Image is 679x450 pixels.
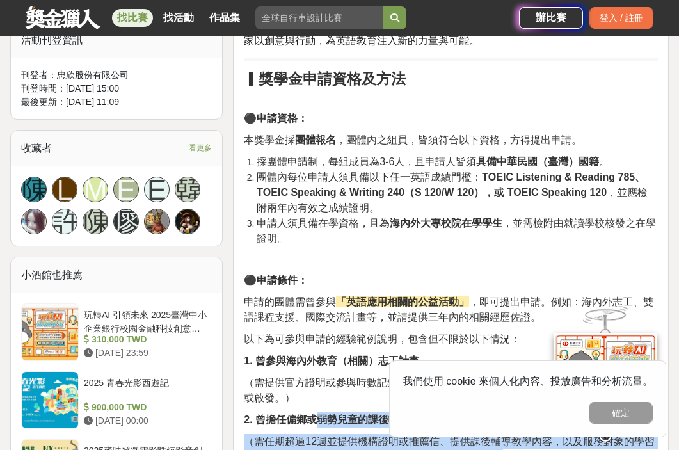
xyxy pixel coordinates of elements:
a: Avatar [144,209,170,234]
span: ，鼓勵大家以創意與行動，為英語教育注入新的力量與可能。 [244,20,654,46]
span: 以下為可參與申請的經驗範例說明，包含但不限於以下情況： [244,333,520,344]
strong: 2. 曾擔任偏鄉或弱勢兒童的課後輔導志工 [244,414,429,425]
a: 陳 [21,177,47,202]
a: Avatar [175,209,200,234]
a: E [144,177,170,202]
strong: 團體報名 [295,134,336,145]
strong: ⚫申請條件： [244,275,308,285]
img: Avatar [145,209,169,234]
span: 團體內每位申請人須具備以下任一英語成績門檻： ，並應檢附兩年內有效之成績證明。 [257,172,648,213]
span: 看更多 [189,141,212,155]
a: Avatar [21,209,47,234]
div: 2025 青春光影西遊記 [84,376,207,401]
span: ⚫ [244,113,308,124]
a: 作品集 [204,9,245,27]
span: 收藏者 [21,143,52,154]
span: 本獎學金採 ，團體內之組員，皆須符合以下資格，方得提出申請。 [244,134,582,145]
div: 活動刊登資訊 [11,22,222,58]
span: 我們使用 cookie 來個人化內容、投放廣告和分析流量。 [403,376,653,387]
div: 登入 / 註冊 [589,7,653,29]
span: （需提供官方證明或參與時數記錄、志工服務內容、服務對象反饋、對服務對象帶來的改變或啟發。） [244,377,653,403]
button: 確定 [589,402,653,424]
span: 申請的團體需曾參與 [244,296,336,307]
span: 採團體申請制，每組成員為3-6人，且申請人皆須 。 [257,156,609,167]
strong: 1. 曾參與海內外教育（相關）志工計畫 [244,355,419,366]
strong: 「英語應用相關的公益活動」 [336,296,469,307]
a: 找比賽 [112,9,153,27]
a: L [52,177,77,202]
a: 找活動 [158,9,199,27]
img: Avatar [22,209,46,234]
a: 陳 [83,209,108,234]
div: 玩轉AI 引領未來 2025臺灣中小企業銀行校園金融科技創意挑戰賽 [84,309,207,333]
div: 900,000 TWD [84,401,207,414]
input: 全球自行車設計比賽 [255,6,383,29]
a: M [83,177,108,202]
div: [DATE] 00:00 [84,414,207,428]
div: 最後更新： [DATE] 11:09 [21,95,212,109]
a: 韓 [175,177,200,202]
a: 玩轉AI 引領未來 2025臺灣中小企業銀行校園金融科技創意挑戰賽 310,000 TWD [DATE] 23:59 [21,303,212,361]
div: 310,000 TWD [84,333,207,346]
strong: 海內外大專校院在學學生 [390,218,502,229]
strong: 申請資格： [257,113,308,124]
strong: ▎獎學金申請資格及方法 [244,70,406,87]
img: d2146d9a-e6f6-4337-9592-8cefde37ba6b.png [554,333,657,418]
a: 廖 [113,209,139,234]
div: 刊登時間： [DATE] 15:00 [21,82,212,95]
a: 2025 青春光影西遊記 900,000 TWD [DATE] 00:00 [21,371,212,429]
div: 小酒館也推薦 [11,257,222,293]
div: 刊登者： 忠欣股份有限公司 [21,68,212,82]
div: [DATE] 23:59 [84,346,207,360]
a: 辦比賽 [519,7,583,29]
strong: TOEIC Listening & Reading 785、TOEIC Speaking & Writing 240（S 120/W 120），或 TOEIC Speaking 120 [257,172,645,198]
a: E [113,177,139,202]
img: Avatar [175,209,200,234]
span: ，即可提出申請。例如：海內外志工、雙語課程支援、國際交流計畫等，並請提供三年內的相關經歷佐證。 [244,296,653,323]
a: 許 [52,209,77,234]
span: 申請人須具備在學資格，且為 ，並需檢附由就讀學校核發之在學證明。 [257,218,656,244]
strong: 具備中華民國（臺灣）國籍 [476,156,599,167]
